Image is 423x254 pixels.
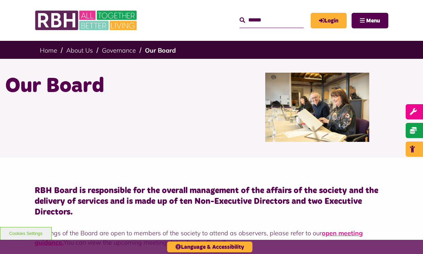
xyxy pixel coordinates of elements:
[35,228,388,247] p: Meetings of the Board are open to members of the society to attend as observers, please refer to ...
[265,73,369,142] img: RBH Board 1
[224,238,237,246] a: here
[66,46,93,54] a: About Us
[102,46,136,54] a: Governance
[40,46,57,54] a: Home
[366,18,380,24] span: Menu
[352,13,388,28] button: Navigation
[167,242,252,252] button: Language & Accessibility
[5,73,206,100] h1: Our Board
[392,223,423,254] iframe: Netcall Web Assistant for live chat
[35,7,139,34] img: RBH
[35,185,388,218] h4: RBH Board is responsible for the overall management of the affairs of the society and the deliver...
[145,46,176,54] a: Our Board
[311,13,347,28] a: MyRBH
